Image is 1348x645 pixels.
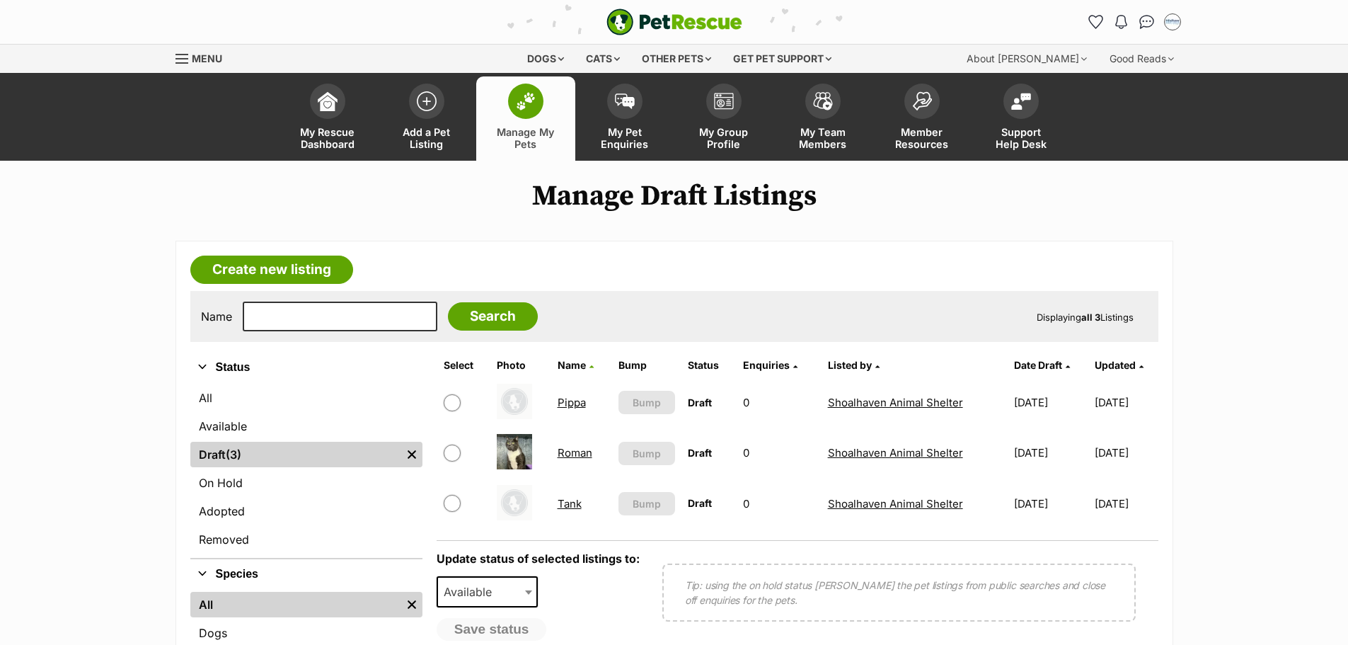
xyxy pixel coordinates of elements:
a: Roman [558,446,592,460]
a: Remove filter [401,442,422,467]
img: member-resources-icon-8e73f808a243e03378d46382f2149f9095a855e16c252ad45f914b54edf8863c.svg [912,91,932,110]
span: Listed by [828,359,872,371]
a: Updated [1095,359,1144,371]
img: logo-e224e6f780fb5917bec1dbf3a21bbac754714ae5b6737aabdf751b685950b380.svg [606,8,742,35]
span: Available [437,576,538,607]
button: Status [190,358,422,377]
a: My Pet Enquiries [575,76,674,161]
button: Bump [618,391,675,414]
td: [DATE] [1095,378,1156,427]
img: notifications-46538b983faf8c2785f20acdc204bb7945ddae34d4c08c2a6579f10ce5e182be.svg [1115,15,1127,29]
img: group-profile-icon-3fa3cf56718a62981997c0bc7e787c4b2cf8bcc04b72c1350f741eb67cf2f40e.svg [714,93,734,110]
button: My account [1161,11,1184,33]
a: Tank [558,497,582,510]
a: Available [190,413,422,439]
a: On Hold [190,470,422,496]
a: Add a Pet Listing [377,76,476,161]
img: help-desk-icon-fdf02630f3aa405de69fd3d07c3f3aa587a6932b1a1747fa1d2bba05be0121f9.svg [1011,93,1031,110]
button: Bump [618,442,675,465]
span: Add a Pet Listing [395,126,459,150]
span: translation missing: en.admin.listings.index.attributes.enquiries [743,359,790,371]
strong: all 3 [1081,312,1100,323]
span: Member Resources [890,126,954,150]
a: Adopted [190,498,422,524]
div: About [PERSON_NAME] [957,45,1097,73]
a: Support Help Desk [972,76,1071,161]
img: Tank [497,485,532,520]
span: My Group Profile [692,126,756,150]
span: Bump [633,496,661,511]
span: Updated [1095,359,1136,371]
a: Create new listing [190,256,353,284]
img: pet-enquiries-icon-7e3ad2cf08bfb03b45e93fb7055b45f3efa6380592205ae92323e6603595dc1f.svg [615,93,635,109]
th: Select [438,354,490,377]
td: [DATE] [1008,479,1093,528]
span: translation missing: en.admin.listings.index.attributes.date_draft [1014,359,1062,371]
div: Get pet support [723,45,841,73]
img: manage-my-pets-icon-02211641906a0b7f246fdf0571729dbe1e7629f14944591b6c1af311fb30b64b.svg [516,92,536,110]
div: Dogs [517,45,574,73]
span: Menu [192,52,222,64]
span: Support Help Desk [989,126,1053,150]
span: Draft [688,497,712,509]
ul: Account quick links [1085,11,1184,33]
a: Menu [175,45,232,70]
td: [DATE] [1095,479,1156,528]
td: [DATE] [1008,378,1093,427]
div: Cats [576,45,630,73]
td: [DATE] [1008,428,1093,477]
a: Removed [190,527,422,552]
span: Draft [688,447,712,459]
span: Displaying Listings [1037,312,1134,323]
span: Available [438,582,506,602]
td: 0 [737,428,821,477]
label: Name [201,310,232,323]
span: My Rescue Dashboard [296,126,359,150]
td: [DATE] [1095,428,1156,477]
img: dashboard-icon-eb2f2d2d3e046f16d808141f083e7271f6b2e854fb5c12c21221c1fb7104beca.svg [318,91,338,111]
a: Favourites [1085,11,1107,33]
span: Bump [633,446,661,461]
div: Status [190,382,422,558]
a: Listed by [828,359,880,371]
img: team-members-icon-5396bd8760b3fe7c0b43da4ab00e1e3bb1a5d9ba89233759b79545d2d3fc5d0d.svg [813,92,833,110]
a: Remove filter [401,592,422,617]
td: 0 [737,479,821,528]
button: Save status [437,618,547,641]
th: Photo [491,354,550,377]
img: add-pet-listing-icon-0afa8454b4691262ce3f59096e99ab1cd57d4a30225e0717b998d2c9b9846f56.svg [417,91,437,111]
div: Good Reads [1100,45,1184,73]
span: Draft [688,396,712,409]
input: Search [448,302,538,331]
span: Manage My Pets [494,126,558,150]
a: Conversations [1136,11,1158,33]
a: Draft [190,442,401,467]
button: Species [190,565,422,583]
img: Pippa [497,384,532,419]
th: Status [682,354,736,377]
p: Tip: using the on hold status [PERSON_NAME] the pet listings from public searches and close off e... [685,578,1113,607]
img: Jodie Parnell profile pic [1165,15,1180,29]
a: Enquiries [743,359,797,371]
button: Bump [618,492,675,515]
a: All [190,385,422,411]
button: Notifications [1110,11,1133,33]
a: Member Resources [872,76,972,161]
a: Name [558,359,594,371]
span: My Pet Enquiries [593,126,657,150]
a: Date Draft [1014,359,1070,371]
img: chat-41dd97257d64d25036548639549fe6c8038ab92f7586957e7f3b1b290dea8141.svg [1139,15,1154,29]
a: My Group Profile [674,76,773,161]
a: Pippa [558,396,586,409]
label: Update status of selected listings to: [437,552,640,566]
span: My Team Members [791,126,855,150]
a: Shoalhaven Animal Shelter [828,446,963,460]
a: All [190,592,401,617]
a: My Rescue Dashboard [278,76,377,161]
a: PetRescue [606,8,742,35]
div: Other pets [632,45,721,73]
a: Manage My Pets [476,76,575,161]
td: 0 [737,378,821,427]
a: My Team Members [773,76,872,161]
a: Shoalhaven Animal Shelter [828,497,963,510]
